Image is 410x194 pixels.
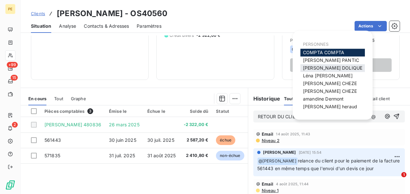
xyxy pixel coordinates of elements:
span: 561443 [44,137,61,143]
span: @ [PERSON_NAME] [258,158,298,165]
img: Logo LeanPay [5,180,15,190]
span: COMPTA COMPTA [303,50,344,55]
span: -2 322,00 € [184,121,209,128]
div: Émise le [109,109,140,114]
span: Portail client [365,96,390,101]
span: Email [262,131,274,137]
div: Solde dû [184,109,209,114]
span: non-échue [216,151,244,160]
span: Tout [54,96,63,101]
span: 26 mars 2025 [109,122,140,127]
span: relance du client pour le paiement de la facture 561443 en même temps que l'envoi d'un devis ce jour [257,158,401,171]
span: échue [216,135,235,145]
span: 31 juil. 2025 [109,153,135,158]
span: 31 août 2025 [147,153,176,158]
span: [PERSON_NAME] PANTIC [303,57,359,63]
span: Email [262,181,274,187]
span: Niveau 2 [261,138,279,143]
span: Graphe [71,96,86,101]
span: 4 août 2025, 11:44 [276,182,308,186]
span: RETOUR DU CLIENT QUI A RELANCER SA COMPTA @ [258,114,376,119]
span: -2 322,00 € [196,33,220,38]
span: [PERSON_NAME] heraud [303,104,357,109]
div: Statut [216,109,244,114]
a: +99 [5,63,15,73]
a: Clients [31,10,45,17]
span: 14 août 2025, 11:43 [276,132,310,136]
span: 2 587,20 € [184,137,209,143]
iframe: Intercom live chat [388,172,404,188]
span: 30 juin 2025 [109,137,136,143]
span: [PERSON_NAME] CHEZE [303,81,357,86]
span: amandine Dermont [303,96,344,102]
span: 2 410,80 € [184,152,209,159]
span: Niveau 1 [261,188,278,193]
button: Actions [355,21,387,31]
div: PE [5,4,15,14]
span: 571835 [44,153,60,158]
span: [DATE] 15:54 [299,150,322,154]
span: +99 [7,62,18,68]
span: Situation [31,23,51,29]
div: Échue le [147,109,176,114]
span: Prochaine relance prévue le [290,38,392,43]
span: En cours [28,96,46,101]
span: 30 juil. 2025 [147,137,174,143]
span: Tout [284,96,294,101]
span: [PERSON_NAME] 480836 [44,122,101,127]
span: 1 [401,172,406,177]
h3: [PERSON_NAME] - OS40560 [57,8,167,19]
span: Contacts & Adresses [84,23,129,29]
a: 15 [5,76,15,86]
span: [PERSON_NAME] DOLIQUE [303,65,362,71]
span: Léna [PERSON_NAME] [303,73,353,78]
span: [PERSON_NAME] CHEZE [303,88,357,94]
span: 3 [87,108,93,114]
span: PERSONNES [303,42,328,47]
div: Pièces comptables [44,108,101,114]
h6: Historique [248,95,280,102]
span: 2 [12,122,18,128]
span: Analyse [59,23,76,29]
span: Crédit divers [170,33,194,38]
span: [PERSON_NAME] [263,150,296,155]
span: Clients [31,11,45,16]
button: Relancer [290,58,392,72]
span: 15 [11,75,18,81]
span: Paramètres [137,23,161,29]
